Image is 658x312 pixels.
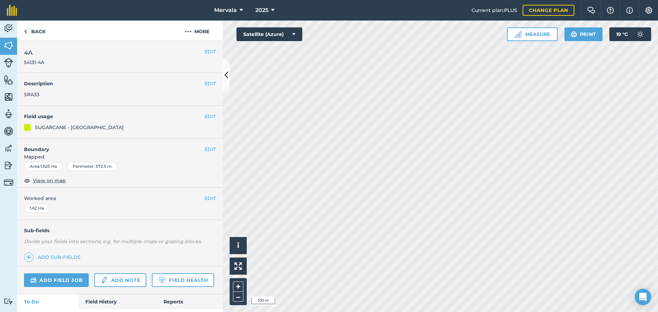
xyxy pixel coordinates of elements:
button: More [171,21,223,41]
div: 1.62 Ha [24,204,50,213]
em: Divide your fields into sections, e.g. for multiple crops or grazing blocks [24,238,201,245]
button: EDIT [205,48,216,55]
img: svg+xml;base64,PHN2ZyB4bWxucz0iaHR0cDovL3d3dy53My5vcmcvMjAwMC9zdmciIHdpZHRoPSIxOCIgaGVpZ2h0PSIyNC... [24,176,30,185]
img: svg+xml;base64,PD94bWwgdmVyc2lvbj0iMS4wIiBlbmNvZGluZz0idXRmLTgiPz4KPCEtLSBHZW5lcmF0b3I6IEFkb2JlIE... [633,27,647,41]
button: 19 °C [609,27,651,41]
button: EDIT [205,80,216,87]
span: SRA33 [24,91,39,98]
img: fieldmargin Logo [7,5,17,16]
a: Add note [94,273,146,287]
div: Open Intercom Messenger [635,289,651,305]
button: Print [564,27,603,41]
span: 4A [24,48,44,58]
button: – [233,292,243,302]
span: i [237,241,239,250]
img: svg+xml;base64,PD94bWwgdmVyc2lvbj0iMS4wIiBlbmNvZGluZz0idXRmLTgiPz4KPCEtLSBHZW5lcmF0b3I6IEFkb2JlIE... [4,178,13,187]
div: Area : 1.625 Ha [24,162,63,171]
button: Satellite (Azure) [236,27,302,41]
img: A cog icon [645,7,653,14]
div: Perimeter : 572.5 m [67,162,118,171]
img: svg+xml;base64,PD94bWwgdmVyc2lvbj0iMS4wIiBlbmNvZGluZz0idXRmLTgiPz4KPCEtLSBHZW5lcmF0b3I6IEFkb2JlIE... [100,276,108,284]
a: Add sub-fields [24,252,83,262]
img: svg+xml;base64,PD94bWwgdmVyc2lvbj0iMS4wIiBlbmNvZGluZz0idXRmLTgiPz4KPCEtLSBHZW5lcmF0b3I6IEFkb2JlIE... [4,160,13,171]
span: Current plan : PLUS [472,7,517,14]
span: Worked area [24,195,216,202]
button: i [230,237,247,254]
span: View on map [33,177,66,184]
span: Mervala [214,6,237,14]
a: To-Do [17,294,78,309]
img: svg+xml;base64,PHN2ZyB4bWxucz0iaHR0cDovL3d3dy53My5vcmcvMjAwMC9zdmciIHdpZHRoPSI5IiBoZWlnaHQ9IjI0Ii... [24,27,27,36]
img: svg+xml;base64,PD94bWwgdmVyc2lvbj0iMS4wIiBlbmNvZGluZz0idXRmLTgiPz4KPCEtLSBHZW5lcmF0b3I6IEFkb2JlIE... [4,109,13,119]
img: Two speech bubbles overlapping with the left bubble in the forefront [587,7,595,14]
img: svg+xml;base64,PD94bWwgdmVyc2lvbj0iMS4wIiBlbmNvZGluZz0idXRmLTgiPz4KPCEtLSBHZW5lcmF0b3I6IEFkb2JlIE... [4,143,13,153]
a: Reports [157,294,223,309]
h4: Boundary [17,139,205,153]
h4: Description [24,80,216,87]
button: EDIT [205,113,216,120]
img: svg+xml;base64,PD94bWwgdmVyc2lvbj0iMS4wIiBlbmNvZGluZz0idXRmLTgiPz4KPCEtLSBHZW5lcmF0b3I6IEFkb2JlIE... [4,298,13,304]
a: Add field job [24,273,89,287]
img: svg+xml;base64,PHN2ZyB4bWxucz0iaHR0cDovL3d3dy53My5vcmcvMjAwMC9zdmciIHdpZHRoPSI1NiIgaGVpZ2h0PSI2MC... [4,75,13,85]
img: svg+xml;base64,PHN2ZyB4bWxucz0iaHR0cDovL3d3dy53My5vcmcvMjAwMC9zdmciIHdpZHRoPSI1NiIgaGVpZ2h0PSI2MC... [4,92,13,102]
span: 19 ° C [616,27,628,41]
img: A question mark icon [606,7,614,14]
img: svg+xml;base64,PHN2ZyB4bWxucz0iaHR0cDovL3d3dy53My5vcmcvMjAwMC9zdmciIHdpZHRoPSIxNCIgaGVpZ2h0PSIyNC... [26,253,31,261]
h4: Field usage [24,113,205,120]
img: svg+xml;base64,PD94bWwgdmVyc2lvbj0iMS4wIiBlbmNvZGluZz0idXRmLTgiPz4KPCEtLSBHZW5lcmF0b3I6IEFkb2JlIE... [4,126,13,136]
img: svg+xml;base64,PD94bWwgdmVyc2lvbj0iMS4wIiBlbmNvZGluZz0idXRmLTgiPz4KPCEtLSBHZW5lcmF0b3I6IEFkb2JlIE... [4,23,13,34]
span: Mapped [17,153,223,161]
img: svg+xml;base64,PHN2ZyB4bWxucz0iaHR0cDovL3d3dy53My5vcmcvMjAwMC9zdmciIHdpZHRoPSIxNyIgaGVpZ2h0PSIxNy... [626,6,633,14]
a: Back [17,21,52,41]
button: EDIT [205,146,216,153]
img: Ruler icon [514,31,521,38]
a: Change plan [523,5,574,16]
img: svg+xml;base64,PD94bWwgdmVyc2lvbj0iMS4wIiBlbmNvZGluZz0idXRmLTgiPz4KPCEtLSBHZW5lcmF0b3I6IEFkb2JlIE... [4,58,13,67]
span: 54131-4A [24,59,44,66]
img: Four arrows, one pointing top left, one top right, one bottom right and the last bottom left [234,262,242,270]
h4: Sub-fields [17,227,223,234]
button: EDIT [205,195,216,202]
a: Field History [78,294,156,309]
button: Measure [507,27,558,41]
img: svg+xml;base64,PHN2ZyB4bWxucz0iaHR0cDovL3d3dy53My5vcmcvMjAwMC9zdmciIHdpZHRoPSIxOSIgaGVpZ2h0PSIyNC... [571,30,577,38]
span: 2025 [255,6,268,14]
div: SUGARCANE - [GEOGRAPHIC_DATA] [35,124,124,131]
a: Field Health [152,273,214,287]
img: svg+xml;base64,PHN2ZyB4bWxucz0iaHR0cDovL3d3dy53My5vcmcvMjAwMC9zdmciIHdpZHRoPSI1NiIgaGVpZ2h0PSI2MC... [4,40,13,51]
img: svg+xml;base64,PD94bWwgdmVyc2lvbj0iMS4wIiBlbmNvZGluZz0idXRmLTgiPz4KPCEtLSBHZW5lcmF0b3I6IEFkb2JlIE... [30,276,37,284]
button: View on map [24,176,66,185]
img: svg+xml;base64,PHN2ZyB4bWxucz0iaHR0cDovL3d3dy53My5vcmcvMjAwMC9zdmciIHdpZHRoPSIyMCIgaGVpZ2h0PSIyNC... [185,27,192,36]
button: + [233,282,243,292]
